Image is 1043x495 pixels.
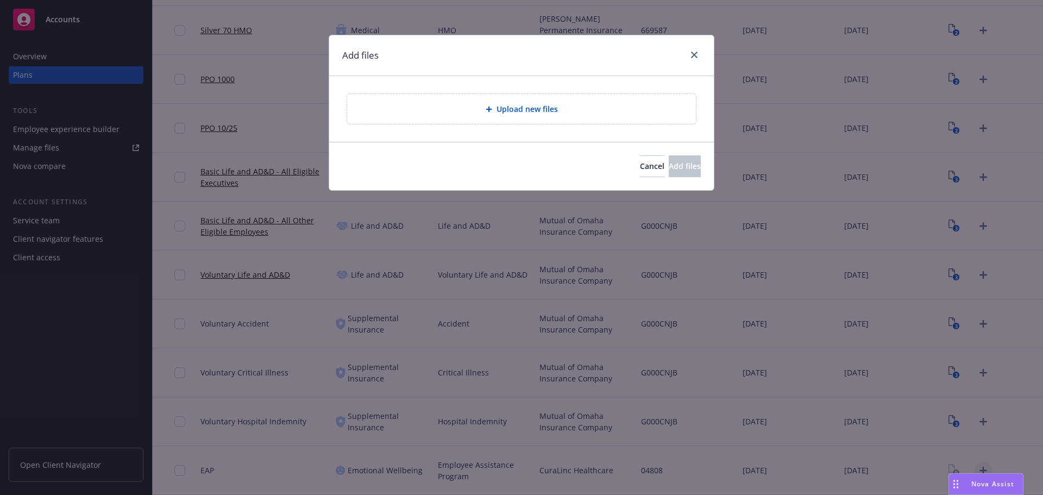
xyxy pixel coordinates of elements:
button: Nova Assist [948,473,1023,495]
span: Cancel [640,161,664,171]
h1: Add files [342,48,379,62]
button: Cancel [640,155,664,177]
span: Add files [669,161,701,171]
a: close [688,48,701,61]
span: Upload new files [497,103,558,115]
div: Upload new files [347,93,696,124]
span: Nova Assist [971,479,1014,488]
div: Drag to move [949,474,963,494]
button: Add files [669,155,701,177]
